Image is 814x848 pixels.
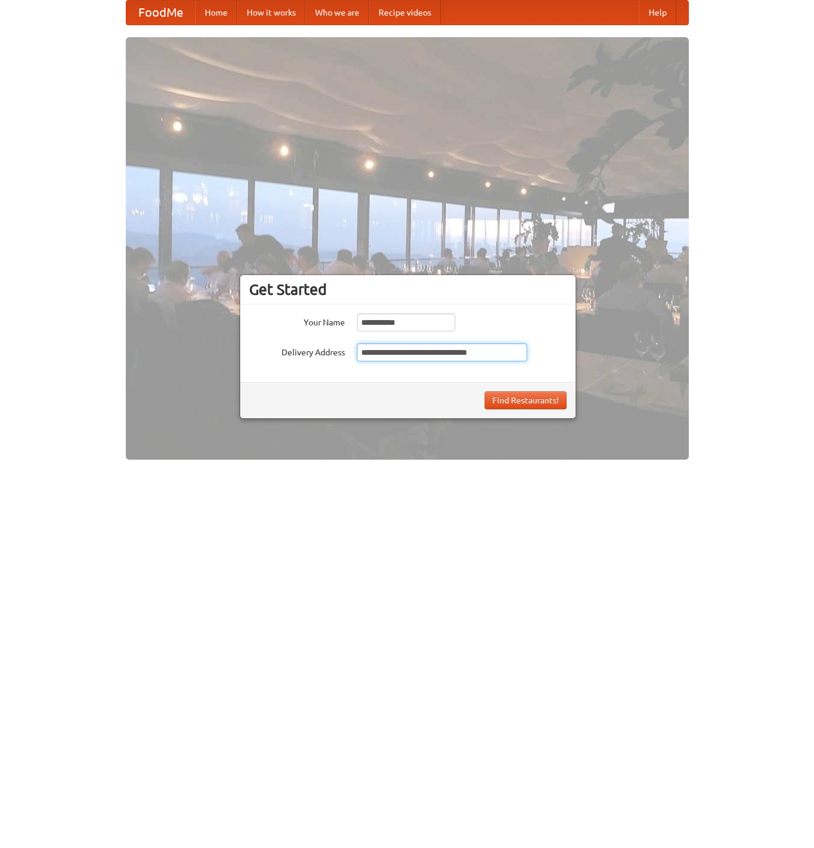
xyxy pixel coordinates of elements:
a: FoodMe [126,1,195,25]
label: Delivery Address [249,343,345,358]
a: How it works [237,1,305,25]
a: Recipe videos [369,1,441,25]
a: Help [639,1,676,25]
h3: Get Started [249,280,567,298]
a: Who we are [305,1,369,25]
a: Home [195,1,237,25]
button: Find Restaurants! [485,391,567,409]
label: Your Name [249,313,345,328]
